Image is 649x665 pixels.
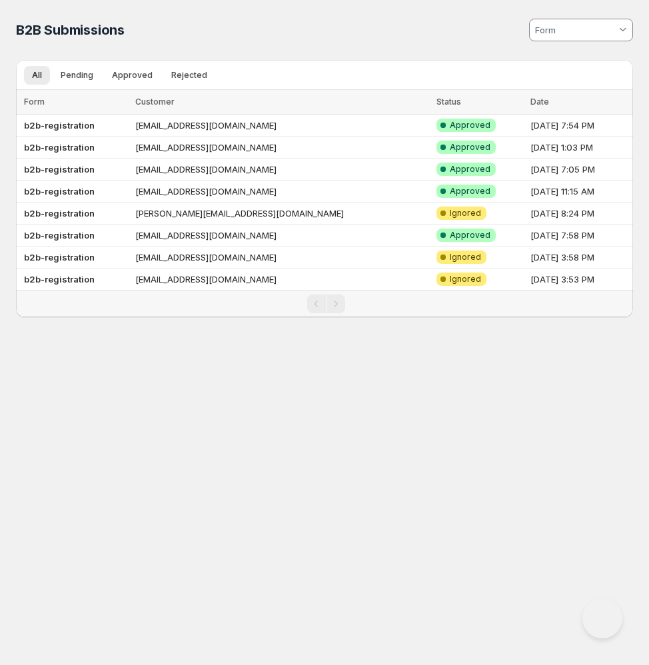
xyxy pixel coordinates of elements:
[526,159,633,181] td: [DATE] 7:05 PM
[533,19,616,41] input: Form
[16,22,125,38] span: B2B Submissions
[24,252,95,263] b: b2b-registration
[61,70,93,81] span: Pending
[131,159,433,181] td: [EMAIL_ADDRESS][DOMAIN_NAME]
[16,290,633,317] nav: Pagination
[526,137,633,159] td: [DATE] 1:03 PM
[32,70,42,81] span: All
[526,269,633,291] td: [DATE] 3:53 PM
[450,252,481,263] span: Ignored
[530,97,549,107] span: Date
[131,247,433,269] td: [EMAIL_ADDRESS][DOMAIN_NAME]
[526,225,633,247] td: [DATE] 7:58 PM
[450,120,490,131] span: Approved
[450,230,490,241] span: Approved
[171,70,207,81] span: Rejected
[24,164,95,175] b: b2b-registration
[450,164,490,175] span: Approved
[131,225,433,247] td: [EMAIL_ADDRESS][DOMAIN_NAME]
[24,208,95,219] b: b2b-registration
[24,142,95,153] b: b2b-registration
[112,70,153,81] span: Approved
[436,97,461,107] span: Status
[131,137,433,159] td: [EMAIL_ADDRESS][DOMAIN_NAME]
[135,97,175,107] span: Customer
[450,142,490,153] span: Approved
[131,203,433,225] td: [PERSON_NAME][EMAIL_ADDRESS][DOMAIN_NAME]
[131,181,433,203] td: [EMAIL_ADDRESS][DOMAIN_NAME]
[24,274,95,285] b: b2b-registration
[450,208,481,219] span: Ignored
[24,186,95,197] b: b2b-registration
[24,97,45,107] span: Form
[526,247,633,269] td: [DATE] 3:58 PM
[24,120,95,131] b: b2b-registration
[582,598,622,638] iframe: Help Scout Beacon - Open
[526,203,633,225] td: [DATE] 8:24 PM
[131,269,433,291] td: [EMAIL_ADDRESS][DOMAIN_NAME]
[526,115,633,137] td: [DATE] 7:54 PM
[450,274,481,285] span: Ignored
[131,115,433,137] td: [EMAIL_ADDRESS][DOMAIN_NAME]
[526,181,633,203] td: [DATE] 11:15 AM
[450,186,490,197] span: Approved
[24,230,95,241] b: b2b-registration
